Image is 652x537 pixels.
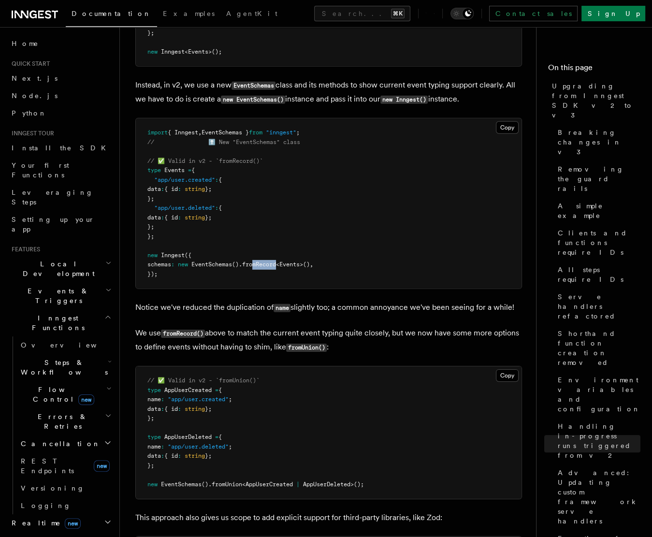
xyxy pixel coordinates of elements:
span: : [161,186,164,192]
button: Events & Triggers [8,282,114,309]
a: Upgrading from Inngest SDK v2 to v3 [548,77,640,124]
span: Events [188,48,208,55]
span: Environment variables and configuration [558,375,640,414]
span: Setting up your app [12,216,95,233]
span: : [171,261,174,268]
span: AgentKit [226,10,277,17]
span: EventSchemas [191,261,232,268]
button: Copy [496,369,519,382]
span: A simple example [558,201,640,220]
span: Quick start [8,60,50,68]
span: : [161,214,164,221]
a: Install the SDK [8,139,114,157]
span: >(); [350,481,364,488]
span: }; [205,186,212,192]
span: string [185,406,205,412]
span: = [215,387,218,393]
span: new [147,481,158,488]
span: { [218,204,222,211]
span: : [178,186,181,192]
div: Inngest Functions [8,336,114,514]
a: Serve handlers refactored [554,288,640,325]
span: < [185,48,188,55]
span: data [147,406,161,412]
span: ({ [185,252,191,259]
span: Events [279,261,300,268]
button: Local Development [8,255,114,282]
span: new [78,394,94,405]
span: // ✅ Valid in v2 - `fromRecord()` [147,158,263,164]
span: new [147,48,158,55]
span: { [191,167,195,174]
span: }; [147,29,154,36]
h4: On this page [548,62,640,77]
a: Clients and functions require IDs [554,224,640,261]
p: This approach also gives us scope to add explicit support for third-party libraries, like Zod: [135,511,522,524]
span: REST Endpoints [21,457,74,475]
span: AppUserDeleted [164,434,212,440]
a: Home [8,35,114,52]
button: Copy [496,121,519,134]
span: { id [164,186,178,192]
span: = [188,167,191,174]
button: Flow Controlnew [17,381,114,408]
a: Setting up your app [8,211,114,238]
a: Logging [17,497,114,514]
span: .fromUnion [208,481,242,488]
span: : [178,406,181,412]
span: Install the SDK [12,144,112,152]
a: Leveraging Steps [8,184,114,211]
span: "app/user.deleted" [168,443,229,450]
code: fromRecord() [161,330,205,338]
span: ; [229,443,232,450]
a: Overview [17,336,114,354]
a: Shorthand function creation removed [554,325,640,371]
a: Examples [157,3,220,26]
span: : [215,204,218,211]
a: Sign Up [581,6,645,21]
span: < [242,481,246,488]
span: Leveraging Steps [12,189,93,206]
span: Events [164,167,185,174]
span: }; [147,223,154,230]
code: new EventSchemas() [221,96,285,104]
span: }; [147,195,154,202]
button: Realtimenew [8,514,114,532]
span: new [94,460,110,472]
span: }; [147,415,154,421]
span: Cancellation [17,439,101,449]
span: "inngest" [266,129,296,136]
span: Flow Control [17,385,106,404]
span: : [178,214,181,221]
span: { id [164,406,178,412]
span: Advanced: Updating custom framework serve handlers [558,468,640,526]
span: AppUserCreated [246,481,293,488]
span: EventSchemas } [202,129,249,136]
span: }; [205,452,212,459]
a: Versioning [17,479,114,497]
span: Removing the guard rails [558,164,640,193]
button: Inngest Functions [8,309,114,336]
span: // ✅ Valid in v2 - `fromUnion()` [147,377,260,384]
span: }; [147,233,154,240]
span: Features [8,246,40,253]
span: Next.js [12,74,58,82]
span: Serve handlers refactored [558,292,640,321]
a: Handling in-progress runs triggered from v2 [554,418,640,464]
a: Breaking changes in v3 [554,124,640,160]
a: Python [8,104,114,122]
span: Steps & Workflows [17,358,108,377]
span: }); [147,271,158,277]
span: import [147,129,168,136]
span: : [161,443,164,450]
span: Inngest [161,48,185,55]
a: All steps require IDs [554,261,640,288]
span: Logging [21,502,71,509]
span: { Inngest [168,129,198,136]
span: type [147,387,161,393]
span: }; [205,406,212,412]
span: { [218,434,222,440]
span: Documentation [72,10,151,17]
span: Errors & Retries [17,412,105,431]
button: Search...⌘K [314,6,410,21]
